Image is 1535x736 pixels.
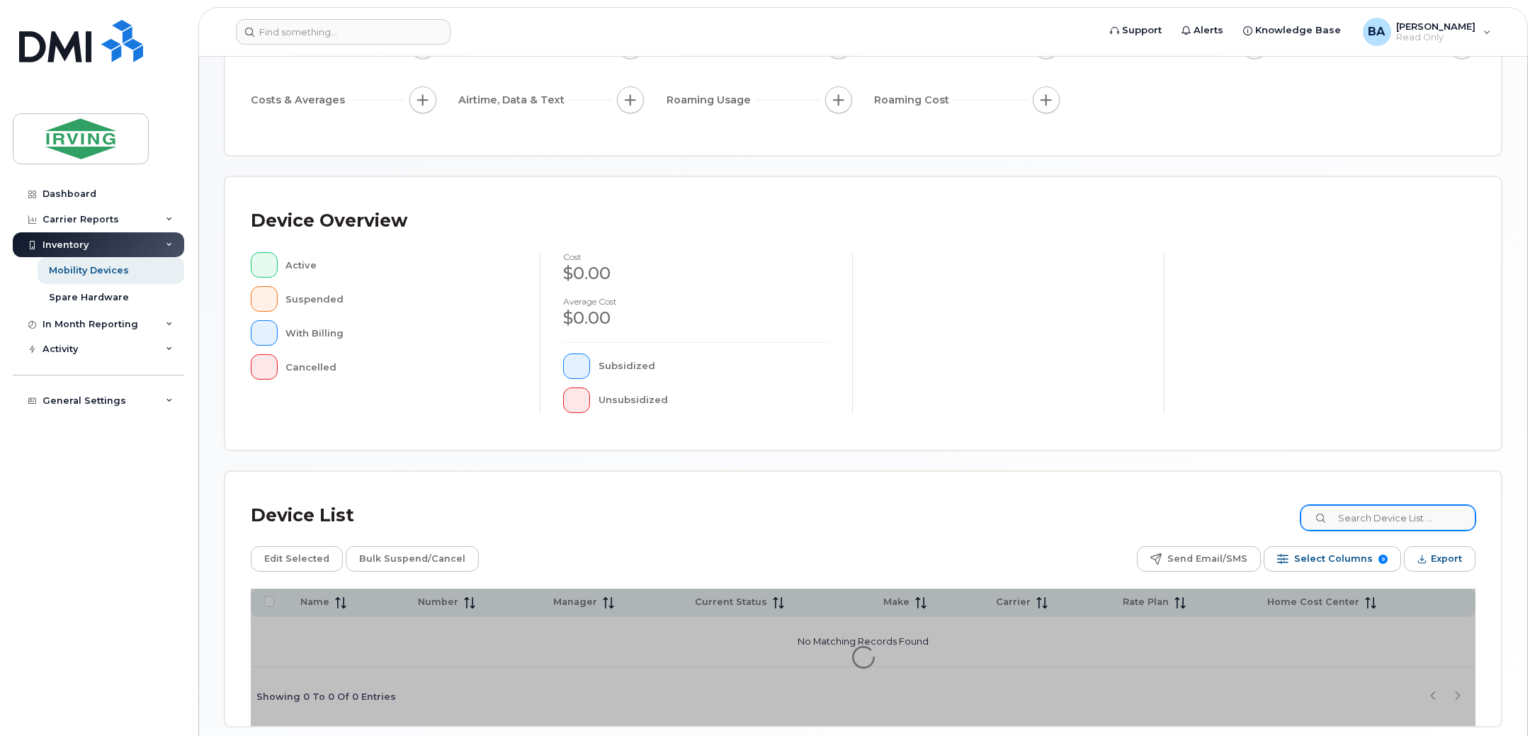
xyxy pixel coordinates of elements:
span: Export [1431,548,1462,570]
div: Device Overview [251,203,407,239]
span: Knowledge Base [1256,23,1342,38]
span: Costs & Averages [251,93,349,108]
div: Unsubsidized [599,387,829,413]
a: Support [1101,16,1172,45]
button: Select Columns 9 [1264,546,1401,572]
span: Edit Selected [264,548,329,570]
button: Send Email/SMS [1137,546,1261,572]
div: Device List [251,497,354,534]
button: Export [1404,546,1475,572]
span: Roaming Usage [667,93,755,108]
h4: cost [563,252,829,261]
span: Roaming Cost [875,93,954,108]
span: Alerts [1194,23,1224,38]
a: Knowledge Base [1234,16,1352,45]
div: Cancelled [286,354,518,380]
input: Find something... [236,19,451,45]
button: Edit Selected [251,546,343,572]
div: Subsidized [599,353,829,379]
a: Alerts [1172,16,1234,45]
div: With Billing [286,320,518,346]
button: Bulk Suspend/Cancel [346,546,479,572]
div: Active [286,252,518,278]
h4: Average cost [563,297,829,306]
span: Bulk Suspend/Cancel [359,548,465,570]
span: Read Only [1397,32,1476,43]
div: Suspended [286,286,518,312]
span: Send Email/SMS [1167,548,1247,570]
span: 9 [1378,555,1388,564]
div: Bonas, Amanda [1353,18,1501,46]
span: [PERSON_NAME] [1397,21,1476,32]
span: BA [1369,23,1386,40]
span: Select Columns [1294,548,1373,570]
input: Search Device List ... [1301,505,1475,531]
span: Airtime, Data & Text [459,93,570,108]
div: $0.00 [563,306,829,330]
span: Support [1123,23,1162,38]
div: $0.00 [563,261,829,285]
